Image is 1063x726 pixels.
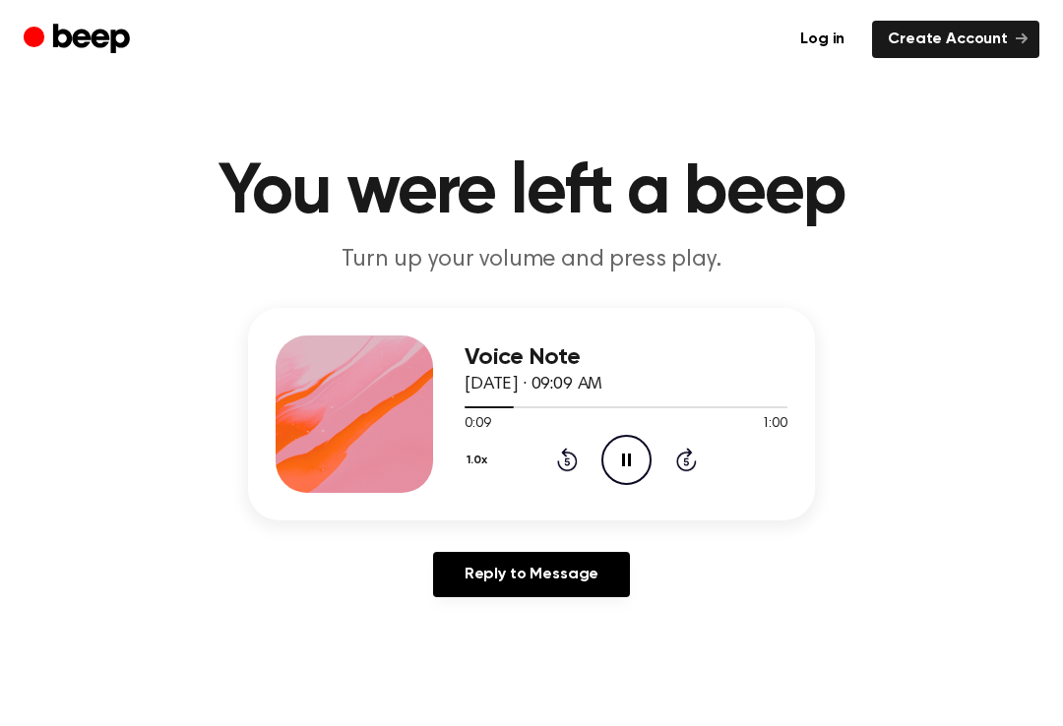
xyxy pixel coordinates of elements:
p: Turn up your volume and press play. [154,244,909,276]
a: Log in [784,21,860,58]
button: 1.0x [465,444,495,477]
a: Create Account [872,21,1039,58]
h3: Voice Note [465,344,787,371]
span: [DATE] · 09:09 AM [465,376,602,393]
a: Reply to Message [433,552,630,597]
a: Beep [24,21,135,59]
span: 0:09 [465,414,490,435]
h1: You were left a beep [28,157,1035,228]
span: 1:00 [762,414,787,435]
